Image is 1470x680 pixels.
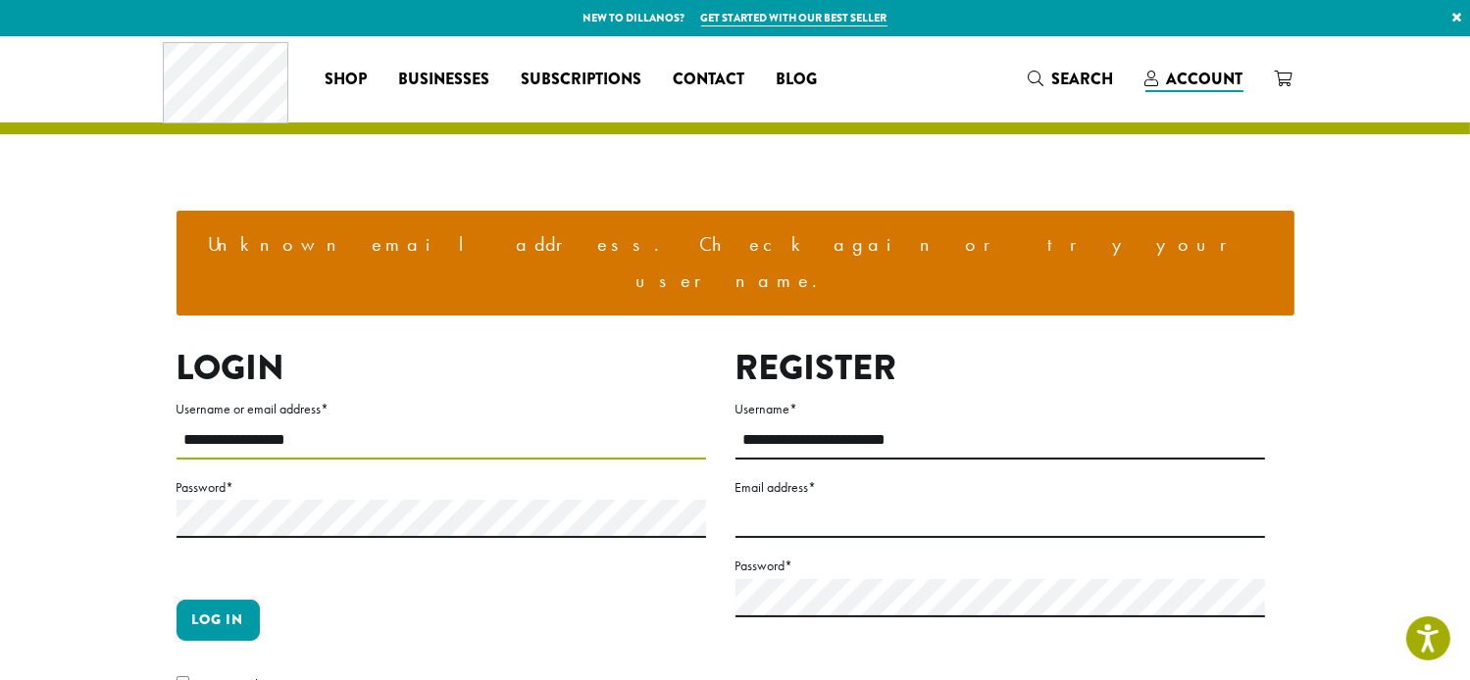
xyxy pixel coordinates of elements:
[192,226,1279,300] li: Unknown email address. Check again or try your username.
[1013,63,1130,95] a: Search
[177,600,260,641] button: Log in
[1052,68,1114,90] span: Search
[701,10,887,26] a: Get started with our best seller
[1167,68,1243,90] span: Account
[177,347,706,389] h2: Login
[735,397,1265,421] label: Username
[735,475,1265,500] label: Email address
[309,64,382,95] a: Shop
[735,554,1265,578] label: Password
[735,347,1265,389] h2: Register
[398,68,489,92] span: Businesses
[521,68,641,92] span: Subscriptions
[177,397,706,421] label: Username or email address
[673,68,744,92] span: Contact
[776,68,817,92] span: Blog
[325,68,367,92] span: Shop
[177,475,706,500] label: Password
